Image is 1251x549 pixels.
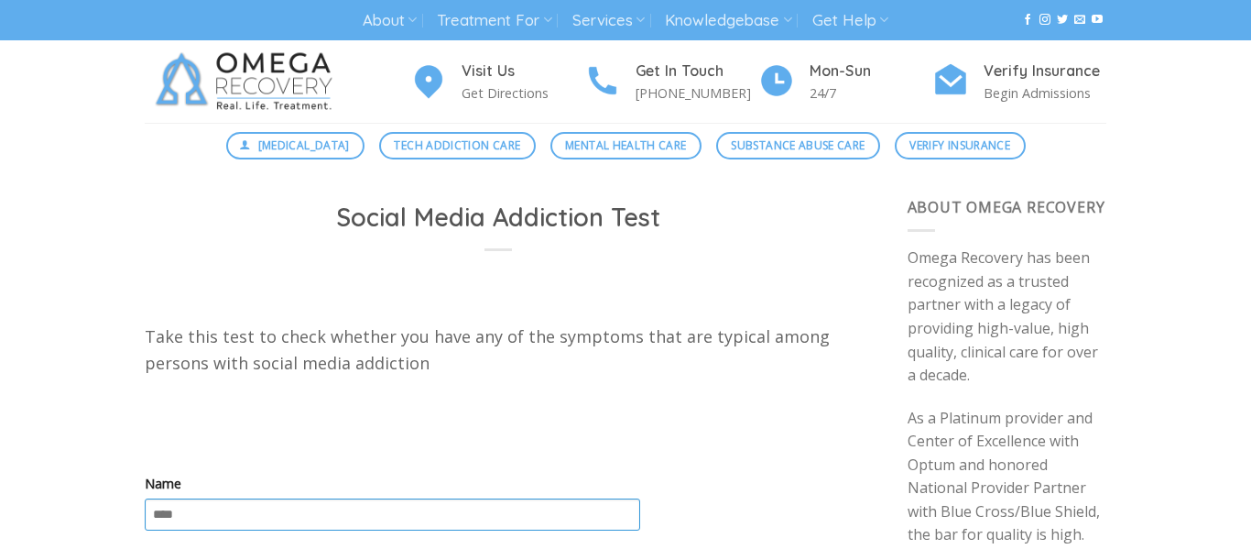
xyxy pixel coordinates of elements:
[584,60,758,104] a: Get In Touch [PHONE_NUMBER]
[1039,14,1050,27] a: Follow on Instagram
[1074,14,1085,27] a: Send us an email
[1057,14,1068,27] a: Follow on Twitter
[812,4,888,38] a: Get Help
[145,324,853,377] p: Take this test to check whether you have any of the symptoms that are typical among persons with ...
[167,202,831,234] h1: Social Media Addiction Test
[908,407,1107,548] p: As a Platinum provider and Center of Excellence with Optum and honored National Provider Partner ...
[462,60,584,83] h4: Visit Us
[716,132,880,159] a: Substance Abuse Care
[909,137,1010,154] span: Verify Insurance
[437,4,551,38] a: Treatment For
[984,82,1106,104] p: Begin Admissions
[394,137,520,154] span: Tech Addiction Care
[810,60,932,83] h4: Mon-Sun
[636,60,758,83] h4: Get In Touch
[895,132,1026,159] a: Verify Insurance
[665,4,791,38] a: Knowledgebase
[908,197,1105,217] span: About Omega Recovery
[379,132,536,159] a: Tech Addiction Care
[363,4,417,38] a: About
[410,60,584,104] a: Visit Us Get Directions
[572,4,645,38] a: Services
[1022,14,1033,27] a: Follow on Facebook
[565,137,686,154] span: Mental Health Care
[932,60,1106,104] a: Verify Insurance Begin Admissions
[984,60,1106,83] h4: Verify Insurance
[636,82,758,104] p: [PHONE_NUMBER]
[810,82,932,104] p: 24/7
[226,132,365,159] a: [MEDICAL_DATA]
[731,137,865,154] span: Substance Abuse Care
[1092,14,1103,27] a: Follow on YouTube
[258,137,350,154] span: [MEDICAL_DATA]
[145,473,853,494] label: Name
[462,82,584,104] p: Get Directions
[550,132,702,159] a: Mental Health Care
[908,247,1107,388] p: Omega Recovery has been recognized as a trusted partner with a legacy of providing high-value, hi...
[145,40,351,123] img: Omega Recovery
